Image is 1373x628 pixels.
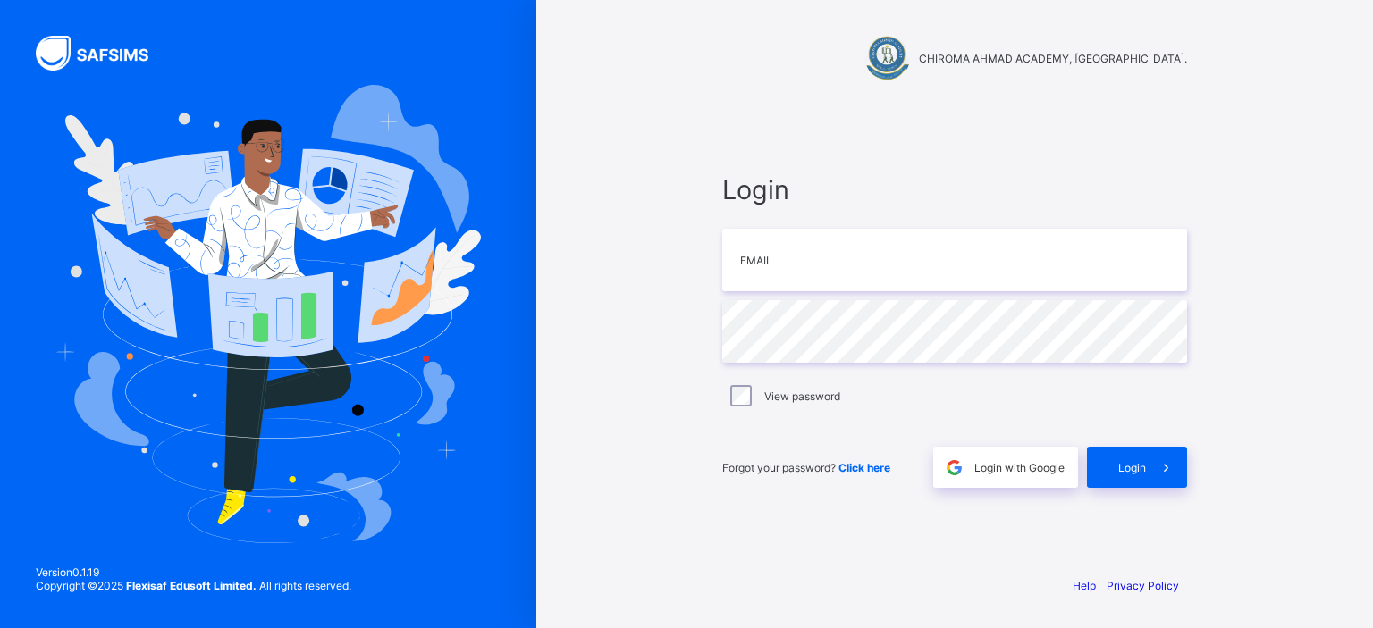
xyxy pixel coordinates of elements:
[126,579,257,592] strong: Flexisaf Edusoft Limited.
[1107,579,1179,592] a: Privacy Policy
[919,52,1187,65] span: CHIROMA AHMAD ACADEMY, [GEOGRAPHIC_DATA].
[944,457,964,478] img: google.396cfc9801f0270233282035f929180a.svg
[36,565,351,579] span: Version 0.1.19
[974,461,1065,474] span: Login with Google
[36,579,351,592] span: Copyright © 2025 All rights reserved.
[1073,579,1096,592] a: Help
[722,174,1187,205] span: Login
[1118,461,1146,474] span: Login
[55,85,481,542] img: Hero Image
[36,36,170,71] img: SAFSIMS Logo
[764,389,840,403] label: View password
[838,461,890,474] a: Click here
[722,461,890,474] span: Forgot your password?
